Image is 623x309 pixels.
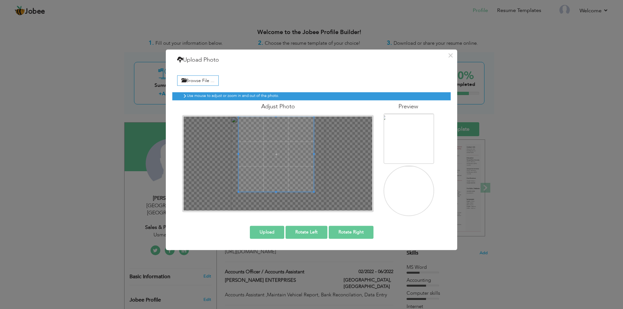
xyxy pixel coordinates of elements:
button: Rotate Left [286,226,327,239]
button: × [445,50,456,61]
label: Browse File ... [177,76,219,86]
button: Rotate Right [329,226,373,239]
h4: Preview [384,103,433,110]
h4: Adjust Photo [182,103,374,110]
h6: Use mouse to adjust or zoom in and out of the photo. [187,94,437,98]
img: a0a89ac9-bfcd-4463-983d-dd7a7beb23b4 [379,166,443,229]
button: Upload [250,226,284,239]
img: a0a89ac9-bfcd-4463-983d-dd7a7beb23b4 [379,114,443,177]
h4: Upload Photo [177,56,219,64]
